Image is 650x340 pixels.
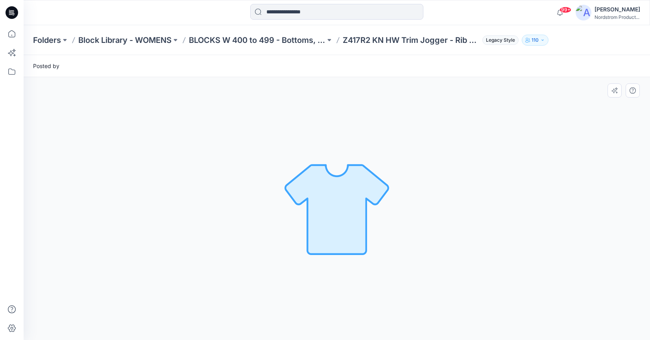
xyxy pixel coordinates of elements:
[189,35,325,46] a: BLOCKS W 400 to 499 - Bottoms, Shorts
[595,14,640,20] div: Nordstrom Product...
[282,153,392,264] img: No Outline
[343,35,479,46] p: Z417R2 KN HW Trim Jogger - Rib WB
[532,36,539,44] p: 110
[560,7,571,13] span: 99+
[33,35,61,46] a: Folders
[482,35,519,45] span: Legacy Style
[33,62,59,70] span: Posted by
[595,5,640,14] div: [PERSON_NAME]
[78,35,172,46] a: Block Library - WOMENS
[479,35,519,46] button: Legacy Style
[522,35,548,46] button: 110
[576,5,591,20] img: avatar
